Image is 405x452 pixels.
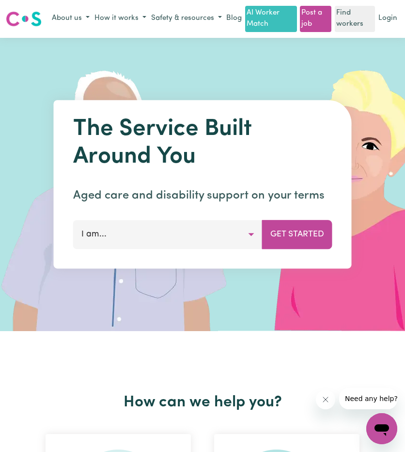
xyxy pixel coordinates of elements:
[6,8,42,30] a: Careseekers logo
[49,11,92,27] button: About us
[366,413,397,444] iframe: Button to launch messaging window
[376,11,399,26] a: Login
[262,220,332,249] button: Get Started
[316,390,335,409] iframe: Close message
[73,220,263,249] button: I am...
[73,187,332,204] p: Aged care and disability support on your terms
[300,6,331,32] a: Post a job
[6,7,59,15] span: Need any help?
[92,11,149,27] button: How it works
[34,393,371,412] h2: How can we help you?
[224,11,244,26] a: Blog
[339,388,397,409] iframe: Message from company
[6,10,42,28] img: Careseekers logo
[245,6,296,32] a: AI Worker Match
[73,116,332,171] h1: The Service Built Around You
[149,11,224,27] button: Safety & resources
[335,6,375,32] a: Find workers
